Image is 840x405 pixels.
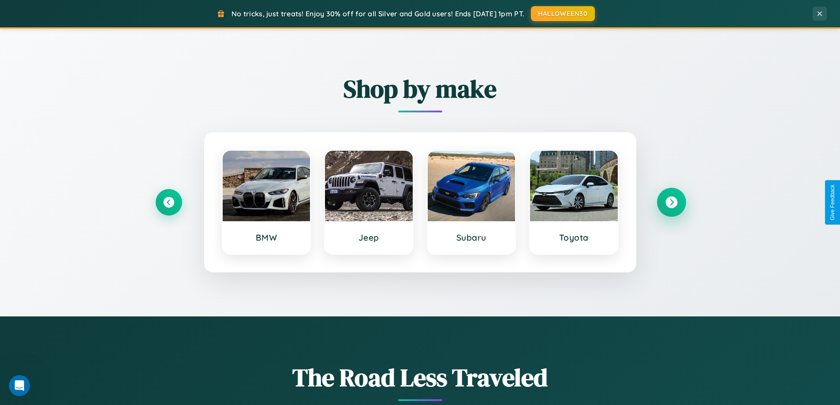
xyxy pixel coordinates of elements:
button: HALLOWEEN30 [531,6,595,21]
span: No tricks, just treats! Enjoy 30% off for all Silver and Gold users! Ends [DATE] 1pm PT. [231,9,524,18]
h3: Toyota [539,232,609,243]
h3: BMW [231,232,302,243]
h2: Shop by make [156,72,685,106]
iframe: Intercom live chat [9,375,30,396]
h1: The Road Less Traveled [156,360,685,394]
div: Give Feedback [829,185,836,220]
h3: Subaru [437,232,507,243]
h3: Jeep [334,232,404,243]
